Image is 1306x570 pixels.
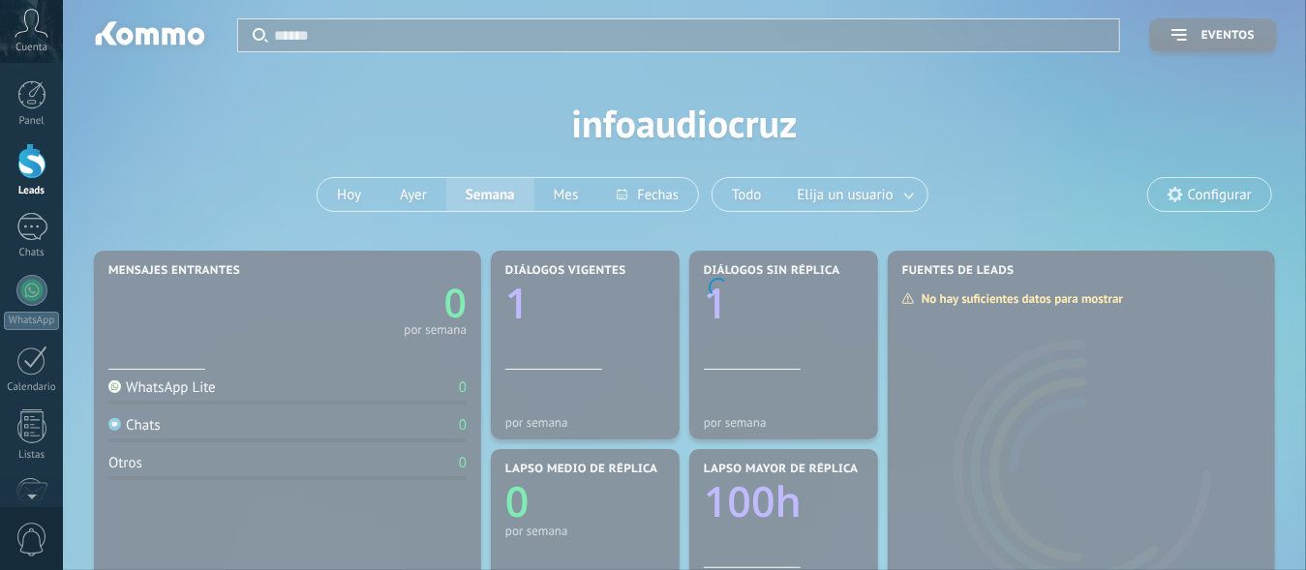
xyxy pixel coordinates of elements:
div: WhatsApp [4,312,59,330]
div: Panel [4,115,60,128]
div: Calendario [4,381,60,394]
div: Chats [4,247,60,259]
div: Listas [4,449,60,462]
div: Leads [4,185,60,197]
span: Cuenta [15,42,47,54]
